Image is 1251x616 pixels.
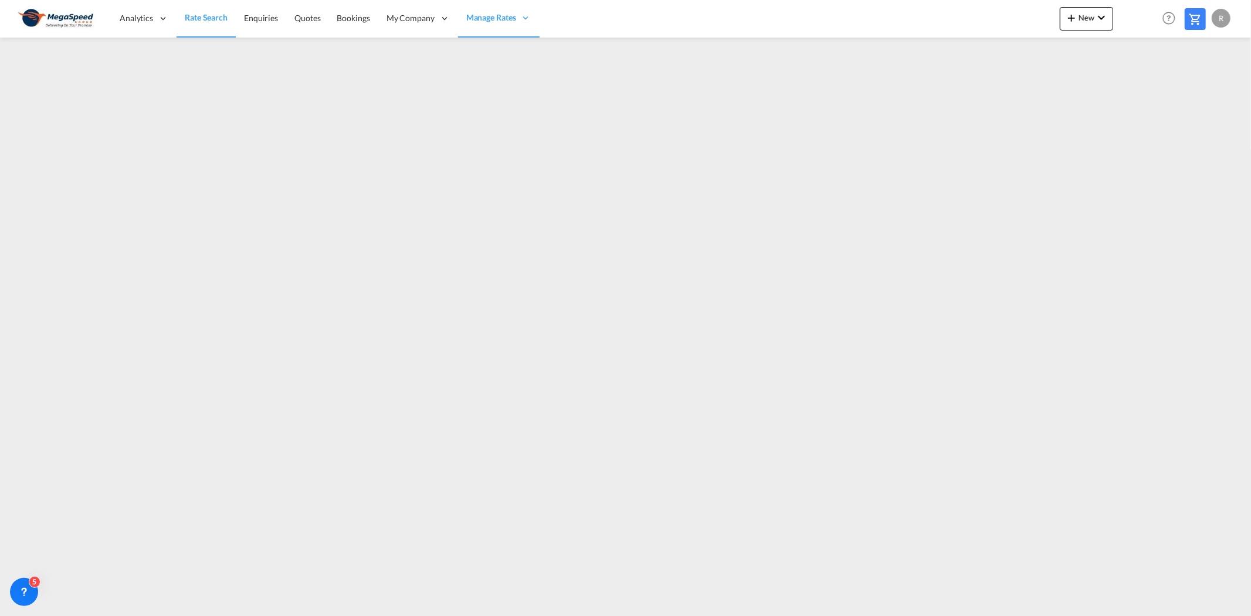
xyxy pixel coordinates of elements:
button: icon-plus 400-fgNewicon-chevron-down [1060,7,1113,31]
img: ad002ba0aea611eda5429768204679d3.JPG [18,5,97,32]
span: Analytics [120,12,153,24]
div: R [1212,9,1230,28]
span: New [1064,13,1108,22]
md-icon: icon-chevron-down [1094,11,1108,25]
span: Enquiries [244,13,278,23]
md-icon: icon-plus 400-fg [1064,11,1079,25]
span: Help [1159,8,1179,28]
span: Quotes [294,13,320,23]
span: Rate Search [185,12,228,22]
span: Bookings [337,13,370,23]
span: Manage Rates [466,12,516,23]
span: My Company [387,12,435,24]
div: Help [1159,8,1185,29]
